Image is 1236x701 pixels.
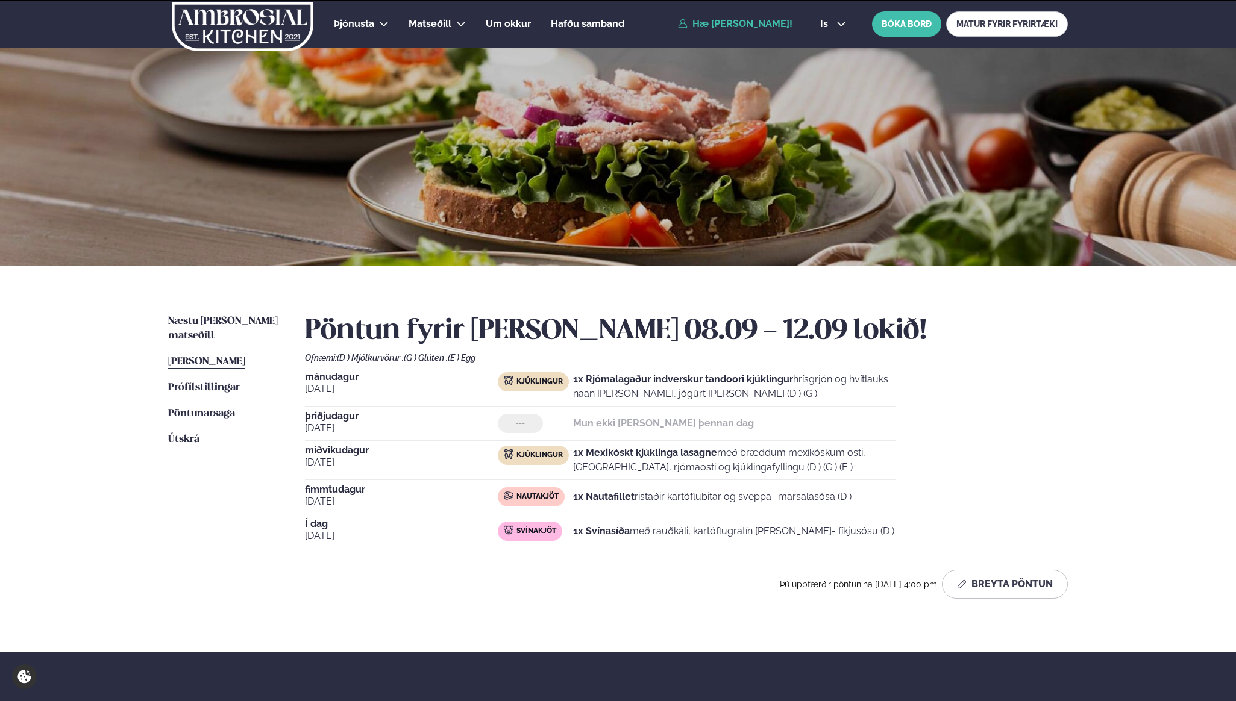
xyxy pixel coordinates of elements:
[551,18,624,30] span: Hafðu samband
[334,18,374,30] span: Þjónusta
[504,525,513,535] img: pork.svg
[334,17,374,31] a: Þjónusta
[573,490,852,504] p: ristaðir kartöflubitar og sveppa- marsalasósa (D )
[168,408,235,419] span: Pöntunarsaga
[305,421,498,435] span: [DATE]
[516,377,563,387] span: Kjúklingur
[337,353,404,363] span: (D ) Mjólkurvörur ,
[516,492,559,502] span: Nautakjöt
[504,449,513,459] img: chicken.svg
[573,417,754,429] strong: Mun ekki [PERSON_NAME] þennan dag
[516,419,525,428] span: ---
[168,432,199,447] a: Útskrá
[168,355,245,369] a: [PERSON_NAME]
[168,381,240,395] a: Prófílstillingar
[409,18,451,30] span: Matseðill
[448,353,475,363] span: (E ) Egg
[305,411,498,421] span: þriðjudagur
[516,526,556,536] span: Svínakjöt
[946,11,1068,37] a: MATUR FYRIR FYRIRTÆKI
[305,455,498,470] span: [DATE]
[573,525,630,537] strong: 1x Svínasíða
[573,372,896,401] p: hrísgrjón og hvítlauks naan [PERSON_NAME], jógúrt [PERSON_NAME] (D ) (G )
[168,316,278,341] span: Næstu [PERSON_NAME] matseðill
[872,11,941,37] button: BÓKA BORÐ
[811,19,856,29] button: is
[573,446,896,475] p: með bræddum mexíkóskum osti, [GEOGRAPHIC_DATA], rjómaosti og kjúklingafyllingu (D ) (G ) (E )
[942,570,1068,599] button: Breyta Pöntun
[168,357,245,367] span: [PERSON_NAME]
[573,491,635,502] strong: 1x Nautafillet
[305,529,498,543] span: [DATE]
[573,524,894,538] p: með rauðkáli, kartöflugratín [PERSON_NAME]- fíkjusósu (D )
[504,491,513,500] img: beef.svg
[409,17,451,31] a: Matseðill
[305,382,498,396] span: [DATE]
[305,372,498,382] span: mánudagur
[168,314,281,343] a: Næstu [PERSON_NAME] matseðill
[305,353,1068,363] div: Ofnæmi:
[678,19,792,30] a: Hæ [PERSON_NAME]!
[486,17,531,31] a: Um okkur
[168,382,240,393] span: Prófílstillingar
[504,376,513,385] img: chicken.svg
[486,18,531,30] span: Um okkur
[404,353,448,363] span: (G ) Glúten ,
[780,579,937,589] span: Þú uppfærðir pöntunina [DATE] 4:00 pm
[168,434,199,444] span: Útskrá
[516,450,563,460] span: Kjúklingur
[305,485,498,494] span: fimmtudagur
[168,407,235,421] a: Pöntunarsaga
[573,447,717,458] strong: 1x Mexikóskt kjúklinga lasagne
[573,373,793,385] strong: 1x Rjómalagaður indverskur tandoori kjúklingur
[305,494,498,509] span: [DATE]
[171,2,315,51] img: logo
[305,314,1068,348] h2: Pöntun fyrir [PERSON_NAME] 08.09 - 12.09 lokið!
[551,17,624,31] a: Hafðu samband
[305,519,498,529] span: Í dag
[12,664,37,689] a: Cookie settings
[305,446,498,455] span: miðvikudagur
[820,19,832,29] span: is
